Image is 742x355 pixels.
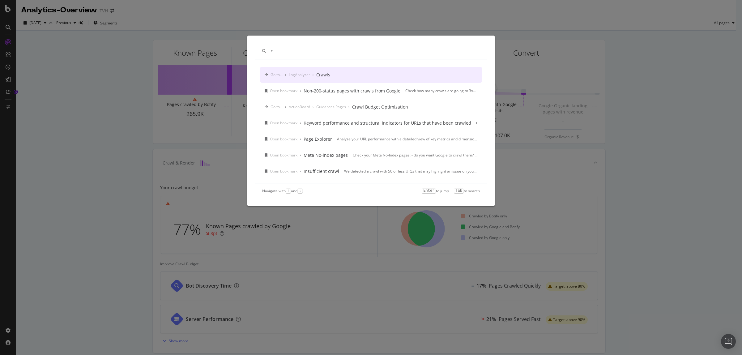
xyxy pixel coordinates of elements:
kbd: Enter [422,188,436,193]
div: › [348,104,350,109]
div: to jump [422,188,449,194]
div: Go to... [271,104,283,109]
div: Guidances Pages [316,104,346,109]
div: Open bookmark [270,88,297,93]
div: › [313,72,314,77]
div: › [313,104,314,109]
div: Check how many crawls are going to 3xx or 4xx pages, and how many inlinks go to the non-200-statu... [405,88,477,93]
kbd: ↑ [286,188,291,193]
div: Page Explorer [304,136,332,142]
div: Non-200-status pages with crawls from Google [304,88,400,94]
div: › [300,169,301,174]
div: Open bookmark [270,169,297,174]
div: Open bookmark [270,136,297,142]
div: to search [454,188,480,194]
div: Analyze your URL performance with a detailed view of key metrics and dimensions. Dive deep into t... [337,136,477,142]
div: Insufficient crawl [304,168,339,174]
div: Check how structural indicators (inlinks, depth, pagerank) and number of crawls affect keyword pe... [476,120,477,126]
div: › [285,104,286,109]
div: Meta No-index pages [304,152,348,158]
div: We detected a crawl with 50 or less URLs that may highlight an issue on your website. Since a cra... [344,169,477,174]
div: Go to... [271,72,283,77]
div: modal [247,36,495,206]
div: › [300,136,301,142]
div: Crawl Budget Optimization [352,104,408,110]
div: › [300,152,301,158]
div: Open bookmark [270,152,297,158]
div: LogAnalyzer [289,72,310,77]
div: Check your Meta No-Index pages: - do you want Google to crawl them? - If no, either update the li... [353,152,477,158]
input: Type a command or search… [271,48,480,53]
div: › [300,88,301,93]
div: › [300,120,301,126]
kbd: Tab [454,188,464,193]
div: Open bookmark [270,120,297,126]
div: Crawls [316,72,330,78]
div: ActionBoard [289,104,310,109]
div: Navigate with and [262,188,303,194]
div: Open Intercom Messenger [721,334,736,349]
div: › [285,72,286,77]
div: Keyword performance and structural indicators for URLs that have been crawled [304,120,471,126]
kbd: ↓ [297,188,303,193]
